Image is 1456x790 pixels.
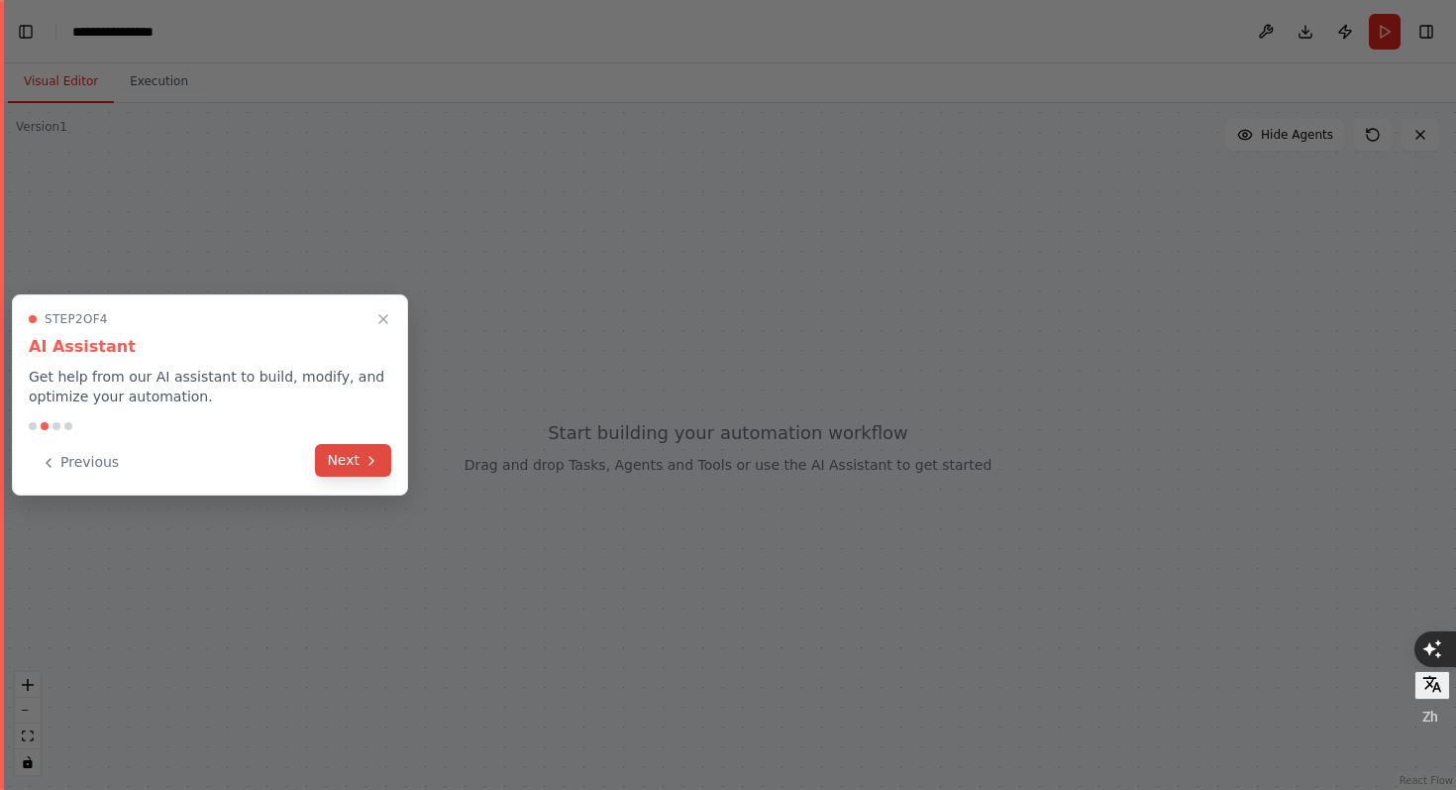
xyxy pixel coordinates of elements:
[29,446,131,479] button: Previous
[29,335,391,359] h3: AI Assistant
[12,18,40,46] button: Hide left sidebar
[29,367,391,406] p: Get help from our AI assistant to build, modify, and optimize your automation.
[315,444,391,477] button: Next
[45,311,108,327] span: Step 2 of 4
[371,307,395,331] button: Close walkthrough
